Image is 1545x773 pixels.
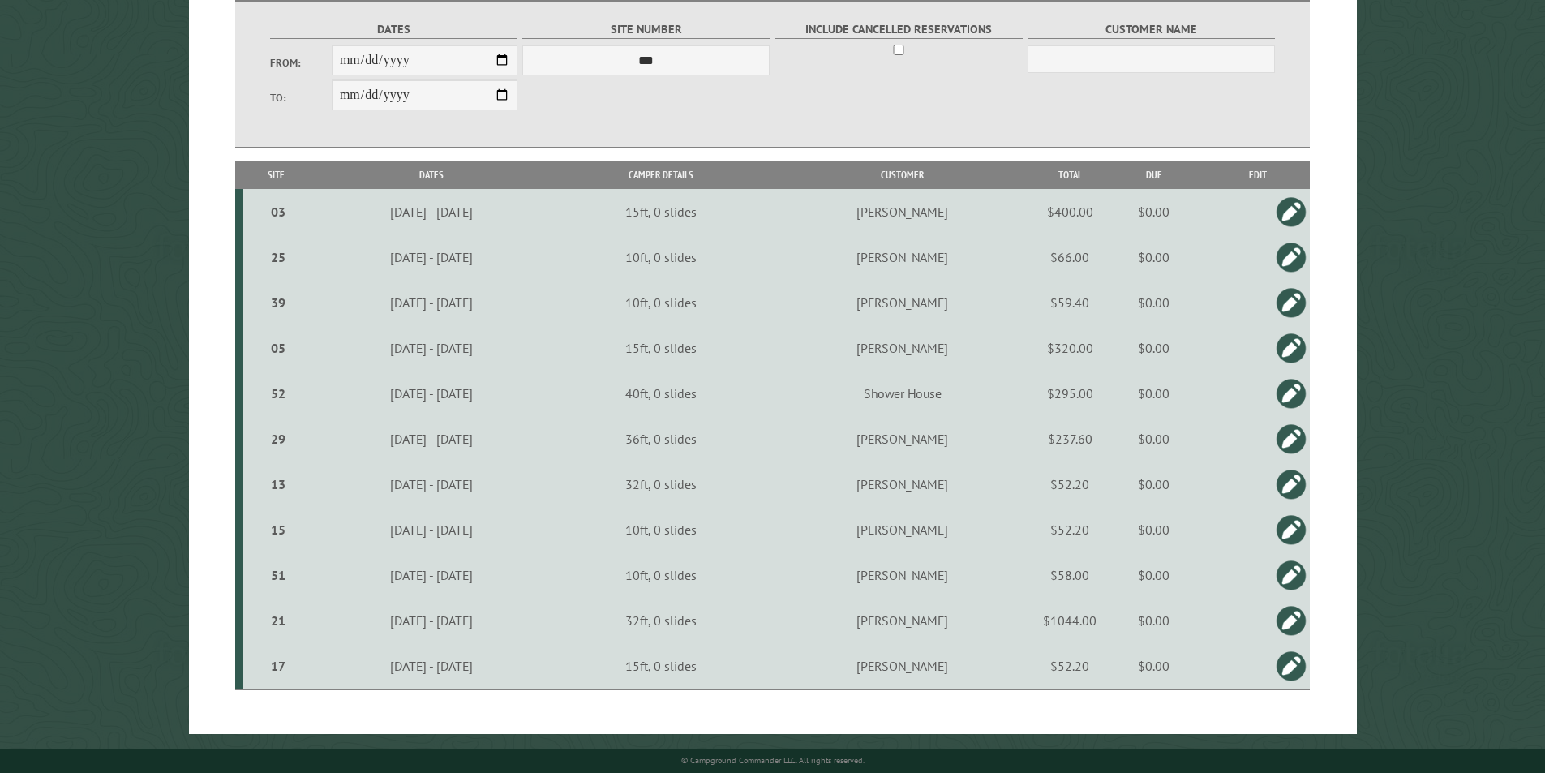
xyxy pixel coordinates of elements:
[1102,371,1205,416] td: $0.00
[311,658,551,674] div: [DATE] - [DATE]
[554,416,767,462] td: 36ft, 0 slides
[1102,643,1205,689] td: $0.00
[311,340,551,356] div: [DATE] - [DATE]
[554,325,767,371] td: 15ft, 0 slides
[309,161,554,189] th: Dates
[311,476,551,492] div: [DATE] - [DATE]
[554,234,767,280] td: 10ft, 0 slides
[767,416,1037,462] td: [PERSON_NAME]
[1037,598,1102,643] td: $1044.00
[311,612,551,629] div: [DATE] - [DATE]
[1102,189,1205,234] td: $0.00
[767,462,1037,507] td: [PERSON_NAME]
[1102,161,1205,189] th: Due
[1102,598,1205,643] td: $0.00
[1102,416,1205,462] td: $0.00
[1037,280,1102,325] td: $59.40
[311,567,551,583] div: [DATE] - [DATE]
[311,431,551,447] div: [DATE] - [DATE]
[1037,643,1102,689] td: $52.20
[311,204,551,220] div: [DATE] - [DATE]
[767,507,1037,552] td: [PERSON_NAME]
[1102,234,1205,280] td: $0.00
[250,340,307,356] div: 05
[1102,280,1205,325] td: $0.00
[311,249,551,265] div: [DATE] - [DATE]
[554,643,767,689] td: 15ft, 0 slides
[1037,189,1102,234] td: $400.00
[1102,507,1205,552] td: $0.00
[1037,552,1102,598] td: $58.00
[522,20,770,39] label: Site Number
[767,643,1037,689] td: [PERSON_NAME]
[681,755,865,766] small: © Campground Commander LLC. All rights reserved.
[767,371,1037,416] td: Shower House
[554,462,767,507] td: 32ft, 0 slides
[1037,234,1102,280] td: $66.00
[250,612,307,629] div: 21
[767,280,1037,325] td: [PERSON_NAME]
[1037,462,1102,507] td: $52.20
[270,90,332,105] label: To:
[1102,325,1205,371] td: $0.00
[250,249,307,265] div: 25
[554,189,767,234] td: 15ft, 0 slides
[250,522,307,538] div: 15
[270,20,517,39] label: Dates
[1102,552,1205,598] td: $0.00
[767,598,1037,643] td: [PERSON_NAME]
[311,385,551,402] div: [DATE] - [DATE]
[767,552,1037,598] td: [PERSON_NAME]
[1028,20,1275,39] label: Customer Name
[311,294,551,311] div: [DATE] - [DATE]
[767,234,1037,280] td: [PERSON_NAME]
[250,431,307,447] div: 29
[554,161,767,189] th: Camper Details
[250,476,307,492] div: 13
[250,294,307,311] div: 39
[270,55,332,71] label: From:
[554,280,767,325] td: 10ft, 0 slides
[775,20,1023,39] label: Include Cancelled Reservations
[554,552,767,598] td: 10ft, 0 slides
[554,507,767,552] td: 10ft, 0 slides
[250,204,307,220] div: 03
[1037,325,1102,371] td: $320.00
[1037,507,1102,552] td: $52.20
[1037,371,1102,416] td: $295.00
[1037,416,1102,462] td: $237.60
[1037,161,1102,189] th: Total
[250,658,307,674] div: 17
[554,371,767,416] td: 40ft, 0 slides
[243,161,309,189] th: Site
[767,325,1037,371] td: [PERSON_NAME]
[311,522,551,538] div: [DATE] - [DATE]
[767,161,1037,189] th: Customer
[1205,161,1310,189] th: Edit
[250,385,307,402] div: 52
[554,598,767,643] td: 32ft, 0 slides
[767,189,1037,234] td: [PERSON_NAME]
[1102,462,1205,507] td: $0.00
[250,567,307,583] div: 51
